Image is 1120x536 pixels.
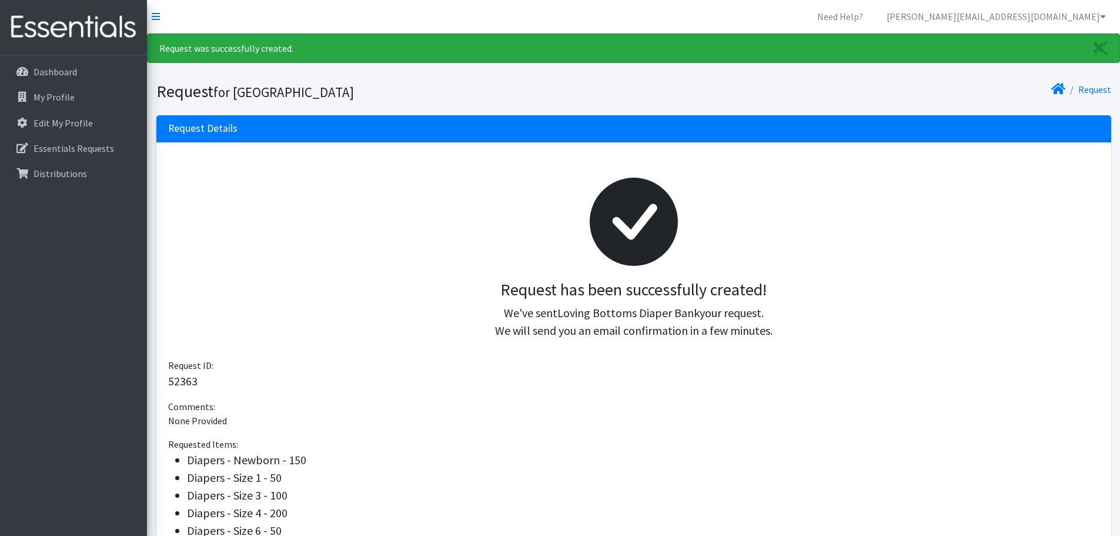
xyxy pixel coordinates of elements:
[168,415,227,427] span: None Provided
[178,304,1090,339] p: We've sent your request. We will send you an email confirmation in a few minutes.
[5,60,142,84] a: Dashboard
[168,359,213,371] span: Request ID:
[34,117,93,129] p: Edit My Profile
[178,280,1090,300] h3: Request has been successfully created!
[1082,34,1119,62] a: Close
[5,137,142,160] a: Essentials Requests
[5,8,142,47] img: HumanEssentials
[168,122,238,135] h3: Request Details
[5,85,142,109] a: My Profile
[187,451,1099,469] li: Diapers - Newborn - 150
[187,487,1099,504] li: Diapers - Size 3 - 100
[147,34,1120,63] div: Request was successfully created.
[213,84,354,101] small: for [GEOGRAPHIC_DATA]
[187,504,1099,522] li: Diapers - Size 4 - 200
[877,5,1115,28] a: [PERSON_NAME][EMAIL_ADDRESS][DOMAIN_NAME]
[168,372,1099,390] p: 52363
[557,305,700,320] span: Loving Bottoms Diaper Bank
[5,162,142,185] a: Distributions
[156,81,630,102] h1: Request
[187,469,1099,487] li: Diapers - Size 1 - 50
[34,66,77,78] p: Dashboard
[808,5,872,28] a: Need Help?
[34,168,87,179] p: Distributions
[34,142,114,154] p: Essentials Requests
[168,401,215,412] span: Comments:
[168,438,238,450] span: Requested Items:
[1078,84,1111,95] a: Request
[5,111,142,135] a: Edit My Profile
[34,91,75,103] p: My Profile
